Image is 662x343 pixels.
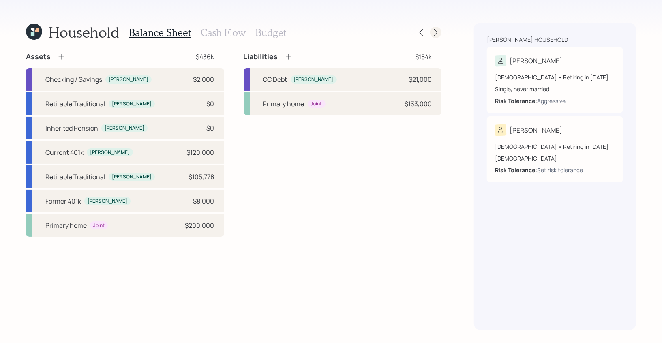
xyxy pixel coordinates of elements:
[185,221,214,230] div: $200,000
[90,149,130,156] div: [PERSON_NAME]
[537,96,566,105] div: Aggressive
[105,125,144,132] div: [PERSON_NAME]
[244,52,278,61] h4: Liabilities
[49,24,119,41] h1: Household
[88,198,127,205] div: [PERSON_NAME]
[405,99,432,109] div: $133,000
[26,52,51,61] h4: Assets
[495,73,615,81] div: [DEMOGRAPHIC_DATA] • Retiring in [DATE]
[93,222,105,229] div: Joint
[112,101,152,107] div: [PERSON_NAME]
[109,76,148,83] div: [PERSON_NAME]
[45,148,84,157] div: Current 401k
[487,36,568,44] div: [PERSON_NAME] household
[129,27,191,39] h3: Balance Sheet
[45,221,87,230] div: Primary home
[45,99,105,109] div: Retirable Traditional
[45,75,102,84] div: Checking / Savings
[294,76,334,83] div: [PERSON_NAME]
[189,172,214,182] div: $105,778
[45,172,105,182] div: Retirable Traditional
[193,75,214,84] div: $2,000
[415,52,432,62] div: $154k
[196,52,214,62] div: $436k
[495,85,615,93] div: Single, never married
[207,123,214,133] div: $0
[193,196,214,206] div: $8,000
[409,75,432,84] div: $21,000
[112,174,152,180] div: [PERSON_NAME]
[510,56,562,66] div: [PERSON_NAME]
[495,154,615,163] div: [DEMOGRAPHIC_DATA]
[495,142,615,151] div: [DEMOGRAPHIC_DATA] • Retiring in [DATE]
[495,166,537,174] b: Risk Tolerance:
[187,148,214,157] div: $120,000
[201,27,246,39] h3: Cash Flow
[255,27,286,39] h3: Budget
[537,166,583,174] div: Set risk tolerance
[495,97,537,105] b: Risk Tolerance:
[207,99,214,109] div: $0
[263,99,304,109] div: Primary home
[510,125,562,135] div: [PERSON_NAME]
[263,75,287,84] div: CC Debt
[45,123,98,133] div: Inherited Pension
[311,101,322,107] div: Joint
[45,196,81,206] div: Former 401k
